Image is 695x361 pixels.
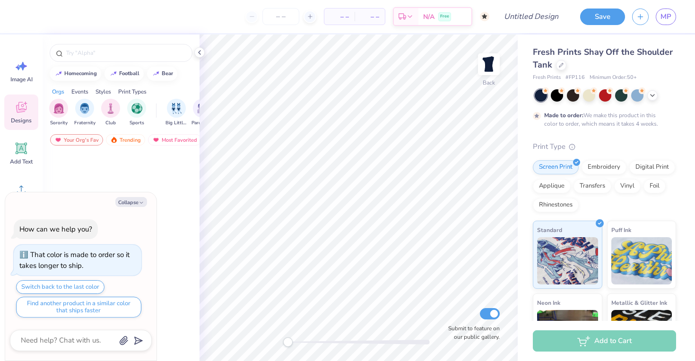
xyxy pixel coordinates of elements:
[533,160,579,174] div: Screen Print
[115,197,147,207] button: Collapse
[611,237,672,284] img: Puff Ink
[544,111,660,128] div: We make this product in this color to order, which means it takes 4 weeks.
[165,99,187,127] div: filter for Big Little Reveal
[52,87,64,96] div: Orgs
[10,76,33,83] span: Image AI
[191,99,213,127] div: filter for Parent's Weekend
[79,103,90,114] img: Fraternity Image
[197,103,208,114] img: Parent's Weekend Image
[537,298,560,308] span: Neon Ink
[54,137,62,143] img: most_fav.gif
[643,179,666,193] div: Foil
[533,46,673,70] span: Fresh Prints Shay Off the Shoulder Tank
[152,137,160,143] img: most_fav.gif
[440,13,449,20] span: Free
[64,71,97,76] div: homecoming
[49,99,68,127] button: filter button
[53,103,64,114] img: Sorority Image
[110,71,117,77] img: trend_line.gif
[423,12,434,22] span: N/A
[49,99,68,127] div: filter for Sorority
[55,71,62,77] img: trend_line.gif
[71,87,88,96] div: Events
[565,74,585,82] span: # FP116
[165,120,187,127] span: Big Little Reveal
[127,99,146,127] div: filter for Sports
[101,99,120,127] div: filter for Club
[118,87,147,96] div: Print Types
[590,74,637,82] span: Minimum Order: 50 +
[105,120,116,127] span: Club
[537,310,598,357] img: Neon Ink
[533,74,561,82] span: Fresh Prints
[10,158,33,165] span: Add Text
[171,103,182,114] img: Big Little Reveal Image
[191,99,213,127] button: filter button
[580,9,625,25] button: Save
[611,310,672,357] img: Metallic & Glitter Ink
[131,103,142,114] img: Sports Image
[152,71,160,77] img: trend_line.gif
[533,141,676,152] div: Print Type
[483,78,495,87] div: Back
[537,225,562,235] span: Standard
[262,8,299,25] input: – –
[544,112,583,119] strong: Made to order:
[330,12,349,22] span: – –
[660,11,671,22] span: MP
[106,134,145,146] div: Trending
[127,99,146,127] button: filter button
[16,297,141,318] button: Find another product in a similar color that ships faster
[496,7,566,26] input: Untitled Design
[65,48,186,58] input: Try "Alpha"
[19,224,92,234] div: How can we help you?
[74,99,96,127] div: filter for Fraternity
[110,137,118,143] img: trending.gif
[50,120,68,127] span: Sorority
[119,71,139,76] div: football
[533,198,579,212] div: Rhinestones
[360,12,379,22] span: – –
[74,120,96,127] span: Fraternity
[11,117,32,124] span: Designs
[582,160,626,174] div: Embroidery
[191,120,213,127] span: Parent's Weekend
[629,160,675,174] div: Digital Print
[50,134,103,146] div: Your Org's Fav
[165,99,187,127] button: filter button
[537,237,598,284] img: Standard
[74,99,96,127] button: filter button
[19,250,130,270] div: That color is made to order so it takes longer to ship.
[614,179,641,193] div: Vinyl
[101,99,120,127] button: filter button
[283,337,293,347] div: Accessibility label
[148,134,201,146] div: Most Favorited
[162,71,173,76] div: bear
[105,103,116,114] img: Club Image
[656,9,676,25] a: MP
[104,67,144,81] button: football
[130,120,144,127] span: Sports
[611,298,667,308] span: Metallic & Glitter Ink
[96,87,111,96] div: Styles
[611,225,631,235] span: Puff Ink
[443,324,500,341] label: Submit to feature on our public gallery.
[573,179,611,193] div: Transfers
[147,67,177,81] button: bear
[533,179,571,193] div: Applique
[16,280,104,294] button: Switch back to the last color
[479,55,498,74] img: Back
[50,67,101,81] button: homecoming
